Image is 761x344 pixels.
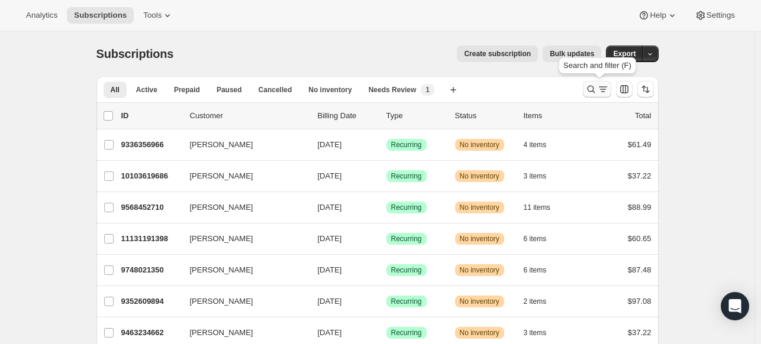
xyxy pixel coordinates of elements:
[121,262,652,278] div: 9748021350[PERSON_NAME][DATE]SuccessRecurringWarningNo inventory6 items$87.48
[524,265,547,275] span: 6 items
[524,140,547,150] span: 4 items
[616,81,633,98] button: Customize table column order and visibility
[318,328,342,337] span: [DATE]
[524,297,547,306] span: 2 items
[455,110,514,122] p: Status
[121,110,652,122] div: IDCustomerBilling DateTypeStatusItemsTotal
[460,297,499,306] span: No inventory
[650,11,666,20] span: Help
[190,170,253,182] span: [PERSON_NAME]
[111,85,120,95] span: All
[136,7,180,24] button: Tools
[628,328,652,337] span: $37.22
[217,85,242,95] span: Paused
[460,140,499,150] span: No inventory
[143,11,162,20] span: Tools
[631,7,685,24] button: Help
[460,171,499,181] span: No inventory
[190,264,253,276] span: [PERSON_NAME]
[121,327,180,339] p: 9463234662
[121,233,180,245] p: 11131191398
[183,229,301,248] button: [PERSON_NAME]
[19,7,65,24] button: Analytics
[628,265,652,274] span: $87.48
[524,171,547,181] span: 3 items
[635,110,651,122] p: Total
[524,199,563,216] button: 11 items
[457,46,538,62] button: Create subscription
[136,85,157,95] span: Active
[74,11,127,20] span: Subscriptions
[318,140,342,149] span: [DATE]
[121,168,652,184] div: 10103619686[PERSON_NAME][DATE]SuccessRecurringWarningNo inventory3 items$37.22
[26,11,57,20] span: Analytics
[543,46,601,62] button: Bulk updates
[183,198,301,217] button: [PERSON_NAME]
[628,171,652,180] span: $37.22
[121,231,652,247] div: 11131191398[PERSON_NAME][DATE]SuccessRecurringWarningNo inventory6 items$60.65
[524,328,547,337] span: 3 items
[318,203,342,212] span: [DATE]
[464,49,531,59] span: Create subscription
[524,231,560,247] button: 6 items
[391,297,422,306] span: Recurring
[524,293,560,310] button: 2 items
[121,324,652,341] div: 9463234662[PERSON_NAME][DATE]SuccessRecurringWarningNo inventory3 items$37.22
[190,233,253,245] span: [PERSON_NAME]
[628,203,652,212] span: $88.99
[425,85,430,95] span: 1
[613,49,636,59] span: Export
[391,203,422,212] span: Recurring
[524,110,583,122] div: Items
[444,82,463,98] button: Create new view
[524,203,550,212] span: 11 items
[318,234,342,243] span: [DATE]
[386,110,446,122] div: Type
[391,265,422,275] span: Recurring
[121,137,652,153] div: 9336356966[PERSON_NAME][DATE]SuccessRecurringWarningNo inventory4 items$61.49
[183,135,301,154] button: [PERSON_NAME]
[606,46,643,62] button: Export
[121,110,180,122] p: ID
[121,199,652,216] div: 9568452710[PERSON_NAME][DATE]SuccessRecurringWarningNo inventory11 items$88.99
[524,168,560,184] button: 3 items
[688,7,742,24] button: Settings
[524,137,560,153] button: 4 items
[183,323,301,342] button: [PERSON_NAME]
[190,327,253,339] span: [PERSON_NAME]
[391,140,422,150] span: Recurring
[259,85,292,95] span: Cancelled
[121,293,652,310] div: 9352609894[PERSON_NAME][DATE]SuccessRecurringWarningNo inventory2 items$97.08
[174,85,200,95] span: Prepaid
[318,297,342,306] span: [DATE]
[524,324,560,341] button: 3 items
[369,85,417,95] span: Needs Review
[121,202,180,213] p: 9568452710
[707,11,735,20] span: Settings
[190,110,308,122] p: Customer
[318,171,342,180] span: [DATE]
[524,262,560,278] button: 6 items
[628,140,652,149] span: $61.49
[524,234,547,244] span: 6 items
[308,85,352,95] span: No inventory
[460,328,499,337] span: No inventory
[190,202,253,213] span: [PERSON_NAME]
[190,296,253,307] span: [PERSON_NAME]
[460,203,499,212] span: No inventory
[391,234,422,244] span: Recurring
[121,139,180,151] p: 9336356966
[460,265,499,275] span: No inventory
[96,47,174,60] span: Subscriptions
[121,170,180,182] p: 10103619686
[183,292,301,311] button: [PERSON_NAME]
[583,81,611,98] button: Search and filter results
[183,261,301,280] button: [PERSON_NAME]
[637,81,654,98] button: Sort the results
[628,234,652,243] span: $60.65
[391,171,422,181] span: Recurring
[318,110,377,122] p: Billing Date
[190,139,253,151] span: [PERSON_NAME]
[721,292,749,320] div: Open Intercom Messenger
[67,7,134,24] button: Subscriptions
